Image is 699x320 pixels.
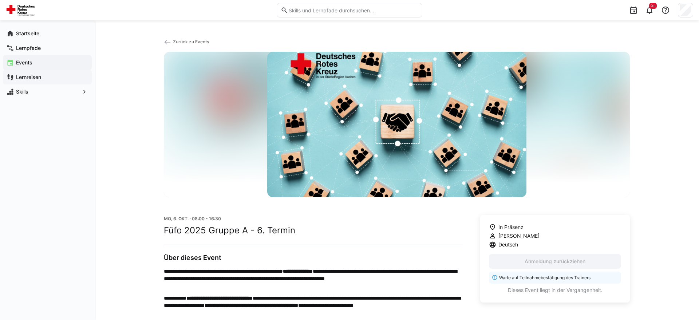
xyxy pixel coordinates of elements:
[164,225,463,236] h2: Füfo 2025 Gruppe A - 6. Termin
[288,7,418,13] input: Skills und Lernpfade durchsuchen…
[164,39,209,44] a: Zurück zu Events
[524,258,587,265] span: Anmeldung zurückziehen
[164,216,221,221] span: Mo, 6. Okt. · 08:00 - 16:30
[489,287,621,294] p: Dieses Event liegt in der Vergangenheit.
[164,254,463,262] h3: Über dieses Event
[498,232,540,240] span: [PERSON_NAME]
[651,4,655,8] span: 9+
[498,224,524,231] span: In Präsenz
[499,274,617,281] p: Warte auf Teilnahmebestätigung des Trainers
[498,241,518,248] span: Deutsch
[489,254,621,269] button: Anmeldung zurückziehen
[173,39,209,44] span: Zurück zu Events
